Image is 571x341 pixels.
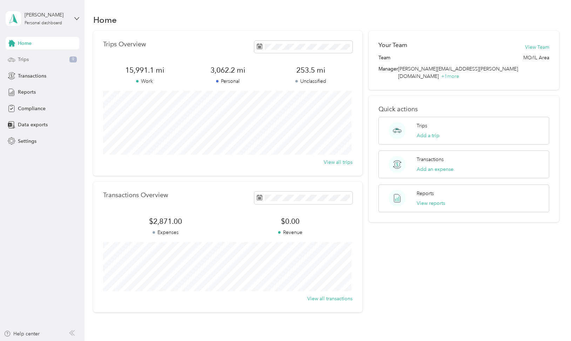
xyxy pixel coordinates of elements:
p: Transactions Overview [103,192,168,199]
p: Transactions [417,156,444,163]
span: MO/IL Area [523,54,549,61]
span: Reports [18,88,36,96]
p: Trips Overview [103,41,146,48]
span: Team [378,54,390,61]
span: 15,991.1 mi [103,65,186,75]
span: 253.5 mi [269,65,352,75]
h2: Your Team [378,41,407,49]
button: Add an expense [417,166,454,173]
p: Expenses [103,229,228,236]
button: View all transactions [307,295,352,302]
button: View Team [525,44,549,51]
span: Settings [18,138,36,145]
button: View reports [417,200,445,207]
span: 3,062.2 mi [186,65,269,75]
span: $0.00 [228,216,352,226]
p: Trips [417,122,427,129]
button: Help center [4,330,40,337]
iframe: Everlance-gr Chat Button Frame [532,302,571,341]
span: Home [18,40,32,47]
p: Personal [186,78,269,85]
span: Trips [18,56,29,63]
button: Add a trip [417,132,439,139]
p: Unclassified [269,78,352,85]
h1: Home [93,16,117,24]
div: Personal dashboard [25,21,62,25]
span: Data exports [18,121,48,128]
span: + 1 more [441,73,459,79]
span: [PERSON_NAME][EMAIL_ADDRESS][PERSON_NAME][DOMAIN_NAME] [398,66,518,79]
span: 9 [69,56,77,63]
button: View all trips [324,159,352,166]
p: Work [103,78,186,85]
p: Reports [417,190,434,197]
span: Manager [378,65,398,80]
p: Quick actions [378,106,549,113]
p: Revenue [228,229,352,236]
span: Compliance [18,105,46,112]
span: Transactions [18,72,46,80]
div: [PERSON_NAME] [25,11,68,19]
span: $2,871.00 [103,216,228,226]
